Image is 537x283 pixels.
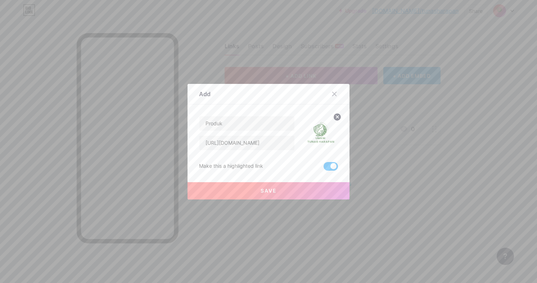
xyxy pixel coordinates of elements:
img: link_thumbnail [303,116,338,151]
div: Make this a highlighted link [199,162,263,171]
input: URL [199,136,294,150]
div: Add [199,90,211,98]
span: Save [261,188,277,194]
input: Title [199,116,294,131]
button: Save [188,182,349,199]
